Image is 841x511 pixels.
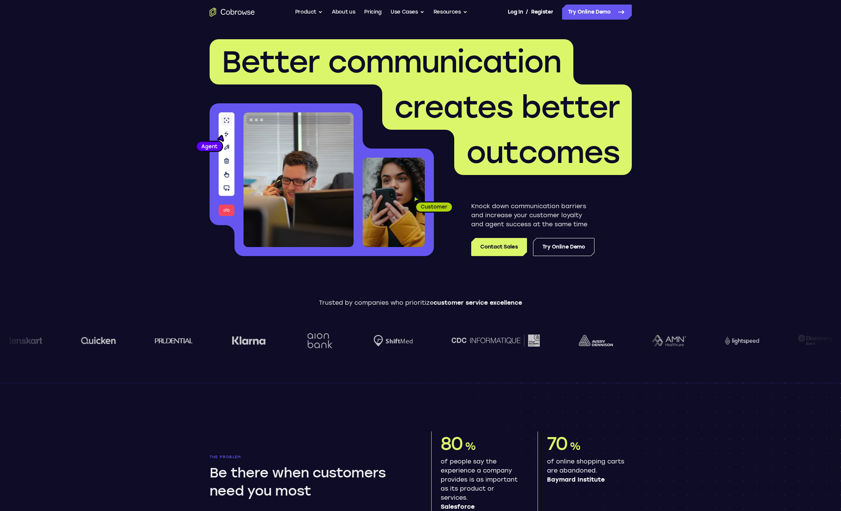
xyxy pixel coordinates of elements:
[244,112,354,247] img: A customer support agent talking on the phone
[434,299,522,306] span: customer service excellence
[332,5,355,20] a: About us
[296,325,326,356] img: Aion Bank
[363,158,425,247] img: A customer holding their phone
[210,455,410,459] p: The problem
[223,336,257,345] img: Klarna
[394,89,620,125] span: creates better
[570,440,581,453] span: %
[466,134,620,170] span: outcomes
[210,8,255,17] a: Go to the home page
[295,5,323,20] button: Product
[146,338,184,344] img: prudential
[508,5,523,20] a: Log In
[526,8,528,17] span: /
[434,5,467,20] button: Resources
[716,336,750,344] img: Lightspeed
[391,5,424,20] button: Use Cases
[471,238,527,256] a: Contact Sales
[465,440,476,453] span: %
[72,335,107,346] img: quicken
[643,335,677,347] img: AMN Healthcare
[210,464,407,500] h2: Be there when customers need you most
[547,457,626,484] p: of online shopping carts are abandoned.
[570,335,604,346] img: avery-dennison
[441,433,463,454] span: 80
[365,335,404,347] img: Shiftmed
[562,5,632,20] a: Try Online Demo
[547,433,568,454] span: 70
[222,44,561,80] span: Better communication
[547,475,626,484] span: Baymard Institute
[364,5,381,20] a: Pricing
[471,202,594,229] p: Knock down communication barriers and increase your customer loyalty and agent success at the sam...
[443,335,531,346] img: CDC Informatique
[533,238,594,256] a: Try Online Demo
[531,5,553,20] a: Register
